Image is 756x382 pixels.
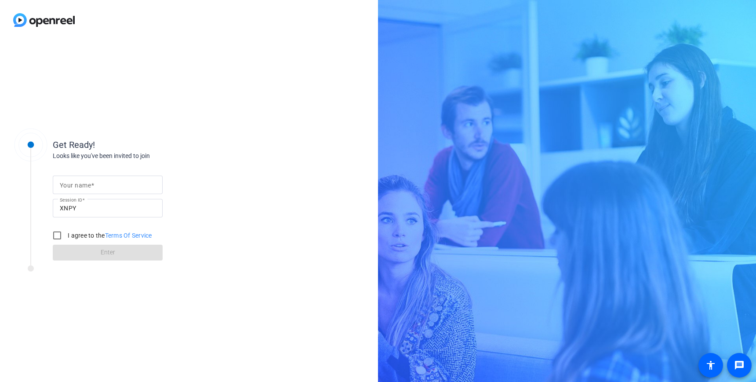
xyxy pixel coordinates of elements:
div: Get Ready! [53,138,229,151]
div: Looks like you've been invited to join [53,151,229,161]
mat-label: Session ID [60,197,82,202]
mat-label: Your name [60,182,91,189]
mat-icon: message [734,360,745,371]
mat-icon: accessibility [705,360,716,371]
a: Terms Of Service [105,232,152,239]
label: I agree to the [66,231,152,240]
